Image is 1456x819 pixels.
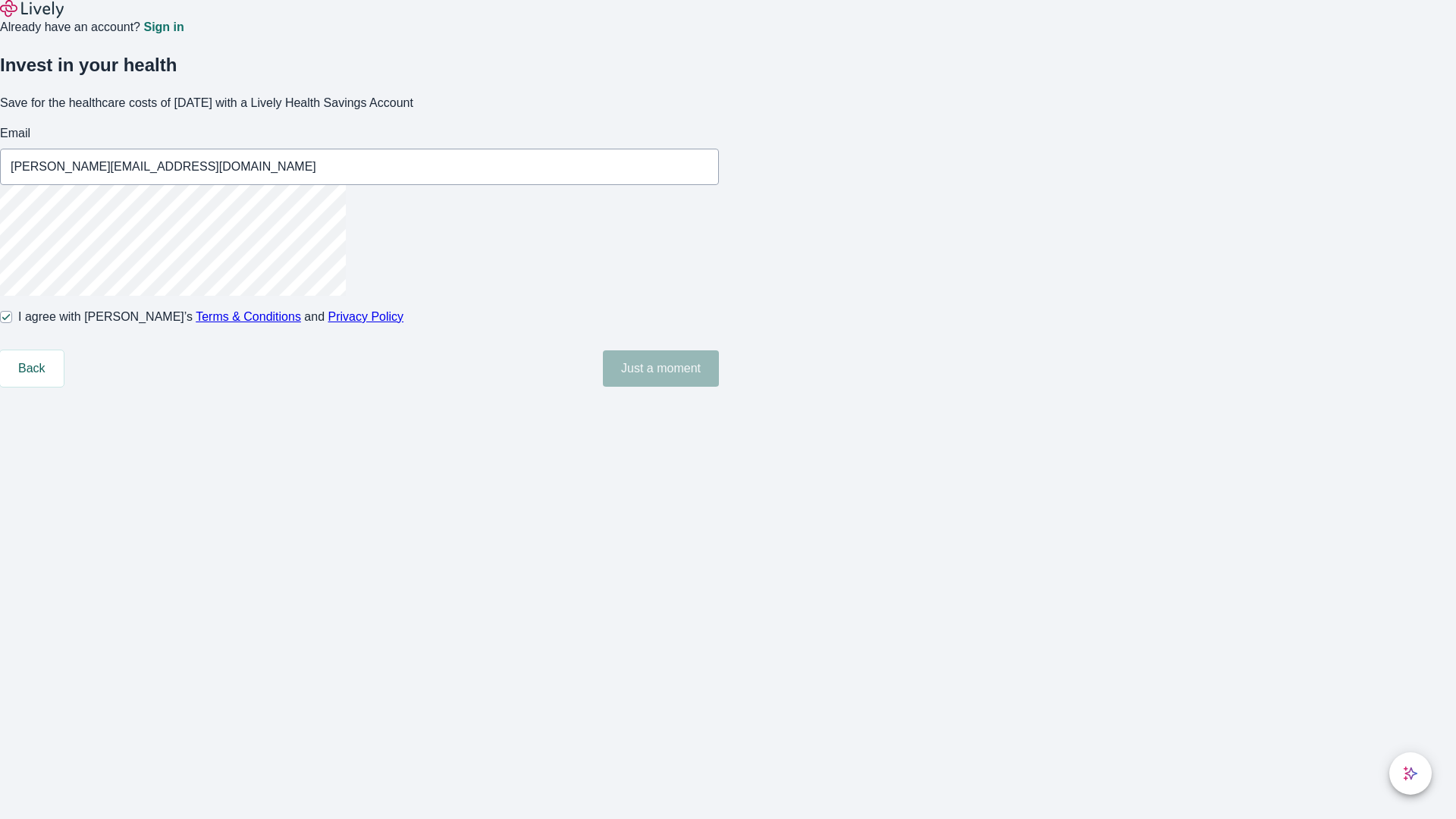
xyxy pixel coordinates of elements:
[196,310,301,323] a: Terms & Conditions
[143,21,184,33] a: Sign in
[18,308,403,326] span: I agree with [PERSON_NAME]’s and
[328,310,404,323] a: Privacy Policy
[1389,752,1432,795] button: chat
[1403,766,1418,781] svg: Lively AI Assistant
